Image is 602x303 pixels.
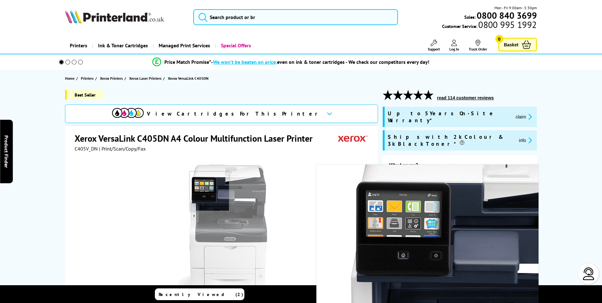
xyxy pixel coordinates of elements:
span: Log In [449,47,459,51]
span: 0800 995 1992 [477,22,537,28]
button: promo-description [517,137,534,144]
a: Home [65,75,76,82]
span: C405V_DN [75,145,98,152]
a: Special Offers [215,37,256,54]
b: 0800 840 3699 [477,10,537,21]
a: Printers [65,37,92,54]
a: Add to Basket [389,276,531,294]
a: Printers [81,75,95,82]
span: £659.00 [422,251,453,263]
span: Printers [81,75,94,82]
h1: Xerox VersaLink C405DN A4 Colour Multifunction Laser Printer [75,132,319,144]
a: 0800 840 3699 [476,12,537,18]
span: ex VAT @ 20% [425,263,453,269]
span: Product Finder [3,135,10,168]
a: Support [428,40,440,51]
img: Printerland Logo [65,10,164,24]
a: Xerox VersaLink C405DN [168,75,210,82]
div: - even on ink & toner cartridges - We check our competitors every day! [211,59,429,65]
span: Ink & Toner Cartridges [98,37,148,54]
span: Ships with 2k Colour & 3k Black Toner* [388,133,514,147]
a: Xerox Printers [100,75,124,82]
input: Search product or br [193,9,398,25]
a: Xerox VersaLink C405DNXerox VersaLink C405DN [160,165,285,289]
span: £790.80 [467,251,497,263]
img: View Cartridges [112,108,144,118]
a: Xerox Laser Printers [129,75,163,82]
span: Sales: [464,14,476,20]
span: | Print/Scan/Copy/Fax [99,145,146,152]
span: Up to 35ppm Colour Print [468,187,529,199]
div: Why buy me? [389,162,531,171]
img: Xerox [338,132,367,144]
span: inc VAT [475,263,489,269]
span: Up to 5 Years On-Site Warranty* [388,110,511,124]
li: modal_Promise [50,57,532,68]
img: user-headset-light.svg [582,267,595,280]
span: View Cartridges For This Printer [147,110,321,117]
span: Basket [504,40,519,49]
span: Automatic Double Sided Scanning [468,204,529,221]
span: Up to 35ppm Mono Print [468,171,529,183]
span: Price Match Promise* [164,59,211,65]
span: 0 [495,35,503,43]
span: Mon - Fri 9:00am - 5:30pm [494,5,537,11]
span: Benchmark Security Features with ConnectKey® Technology [397,204,458,232]
a: Recently Viewed (2) [155,288,244,300]
a: Printerland Logo [65,10,185,25]
a: Compare Products [338,288,427,300]
span: Customer Service: [442,22,537,29]
span: Support [428,47,440,51]
span: Best Seller [65,90,103,100]
span: Home [65,75,75,82]
button: read 114 customer reviews [435,95,496,101]
a: Basket 0 [498,38,537,51]
a: Log In [449,40,459,51]
a: Ink & Toner Cartridges [92,37,153,54]
button: promo-description [514,113,534,120]
span: We won’t be beaten on price, [213,59,277,65]
a: View more details [502,240,531,245]
span: Xerox Laser Printers [129,75,162,82]
span: Xerox VersaLink C405DN [168,75,208,82]
span: Recently Viewed (2) [159,292,243,297]
span: Up to 600 x 600 dpi Print [397,187,458,199]
span: Xerox Printers [100,75,123,82]
a: Track Order [469,40,487,51]
img: Xerox VersaLink C405DN [160,165,285,289]
a: Managed Print Services [153,37,215,54]
span: Compare Products [348,292,425,297]
span: Print/Scan/Copy/Fax [397,171,479,177]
